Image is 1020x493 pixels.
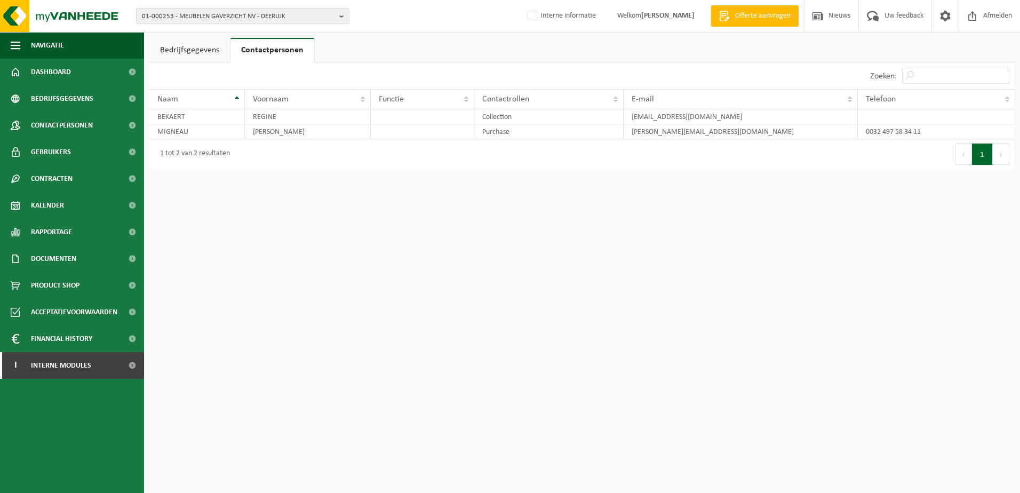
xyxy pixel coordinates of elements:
label: Interne informatie [525,8,596,24]
span: Documenten [31,245,76,272]
span: E-mail [632,95,654,104]
td: MIGNEAU [149,124,245,139]
span: Acceptatievoorwaarden [31,299,117,325]
td: REGINE [245,109,371,124]
span: Kalender [31,192,64,219]
span: Naam [157,95,178,104]
span: Voornaam [253,95,289,104]
span: Product Shop [31,272,79,299]
td: Collection [474,109,624,124]
span: Contactrollen [482,95,529,104]
span: I [11,352,20,379]
span: Offerte aanvragen [732,11,793,21]
span: Contactpersonen [31,112,93,139]
td: [PERSON_NAME][EMAIL_ADDRESS][DOMAIN_NAME] [624,124,857,139]
label: Zoeken: [870,72,897,81]
span: Gebruikers [31,139,71,165]
button: 1 [972,144,993,165]
td: [EMAIL_ADDRESS][DOMAIN_NAME] [624,109,857,124]
strong: [PERSON_NAME] [641,12,695,20]
span: Contracten [31,165,73,192]
span: Telefoon [866,95,896,104]
span: Interne modules [31,352,91,379]
td: Purchase [474,124,624,139]
td: [PERSON_NAME] [245,124,371,139]
td: BEKAERT [149,109,245,124]
span: Dashboard [31,59,71,85]
span: Bedrijfsgegevens [31,85,93,112]
span: Functie [379,95,404,104]
span: Financial History [31,325,92,352]
a: Contactpersonen [230,38,314,62]
td: 0032 497 58 34 11 [858,124,1015,139]
span: 01-000253 - MEUBELEN GAVERZICHT NV - DEERLIJK [142,9,335,25]
span: Rapportage [31,219,72,245]
a: Bedrijfsgegevens [149,38,230,62]
a: Offerte aanvragen [711,5,799,27]
button: 01-000253 - MEUBELEN GAVERZICHT NV - DEERLIJK [136,8,349,24]
div: 1 tot 2 van 2 resultaten [155,145,230,164]
button: Previous [955,144,972,165]
button: Next [993,144,1009,165]
span: Navigatie [31,32,64,59]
